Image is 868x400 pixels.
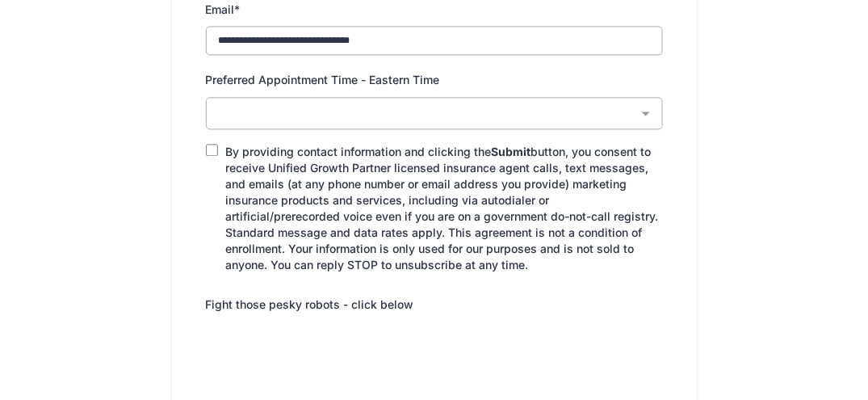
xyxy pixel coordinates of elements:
[492,145,531,158] strong: Submit
[206,294,414,314] label: Fight those pesky robots - click below
[226,144,663,273] p: By providing contact information and clicking the button, you consent to receive Unified Growth P...
[206,321,451,384] iframe: reCAPTCHA
[206,69,440,90] label: Preferred Appointment Time - Eastern Time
